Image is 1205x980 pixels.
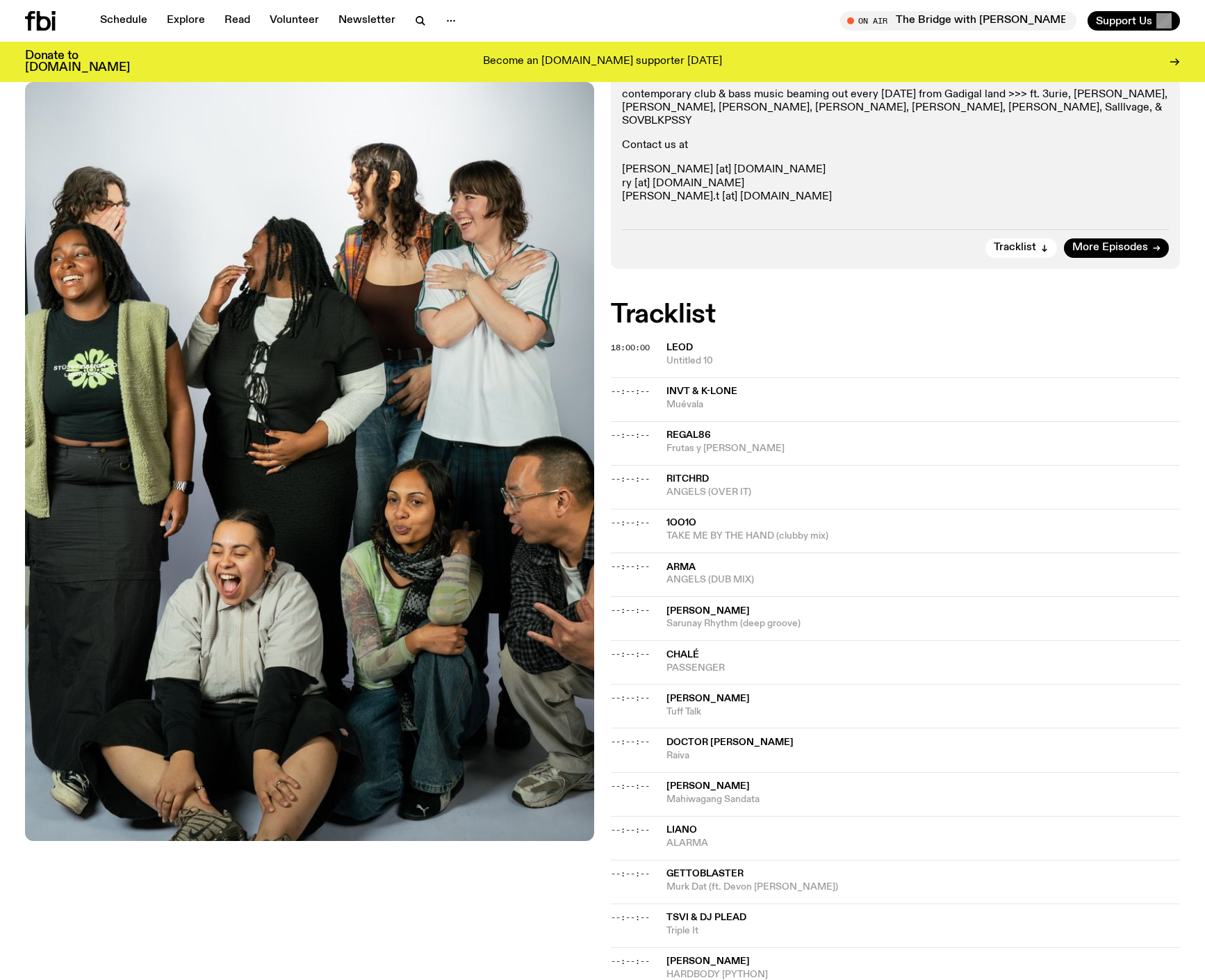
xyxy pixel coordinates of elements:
[994,243,1036,253] span: Tracklist
[666,430,711,440] span: Regal86
[92,11,156,31] a: Schedule
[611,736,650,747] span: --:--:--
[611,342,650,353] span: 18:00:00
[666,924,1180,938] span: Triple It
[666,913,746,922] span: TSVI & DJ Plead
[666,474,709,484] span: RITCHRD
[611,868,650,879] span: --:--:--
[330,11,404,31] a: Newsletter
[611,302,1180,327] h2: Tracklist
[611,781,650,792] span: --:--:--
[1096,15,1152,27] span: Support Us
[666,386,737,396] span: INVT & K-LONE
[158,11,213,31] a: Explore
[666,530,1180,543] span: TAKE ME BY THE HAND (clubby mix)
[611,517,650,528] span: --:--:--
[666,781,750,791] span: [PERSON_NAME]
[611,956,650,967] span: --:--:--
[25,50,130,74] h3: Donate to [DOMAIN_NAME]
[666,398,1180,411] span: Muévala
[666,881,1180,894] span: Murk Dat (ft. Devon [PERSON_NAME])
[666,825,697,835] span: Liano
[666,737,794,747] span: Doctor [PERSON_NAME]
[666,518,696,528] span: 1OO1O
[666,354,1180,368] span: Untitled 10
[611,473,650,484] span: --:--:--
[611,344,650,352] button: 18:00:00
[611,430,650,441] span: --:--:--
[666,694,750,703] span: [PERSON_NAME]
[666,442,1180,455] span: Frutas y [PERSON_NAME]
[622,88,1169,129] p: contemporary club & bass music beaming out every [DATE] from Gadigal land >>> ft. 3urie, [PERSON_...
[1064,238,1169,258] a: More Episodes
[611,386,650,397] span: --:--:--
[611,912,650,923] span: --:--:--
[666,705,1180,719] span: Tuff Talk
[985,238,1057,258] button: Tracklist
[666,562,696,572] span: Arma
[666,573,1180,587] span: ANGELS (DUB MIX)
[1072,243,1148,253] span: More Episodes
[666,606,750,616] span: [PERSON_NAME]
[483,56,722,68] p: Become an [DOMAIN_NAME] supporter [DATE]
[622,139,1169,152] p: Contact us at
[666,650,699,660] span: CHALÉ
[666,837,1180,850] span: ALARMA
[666,662,1180,675] span: PASSENGER
[666,749,1180,762] span: Raiva
[622,163,1169,204] p: [PERSON_NAME] [at] [DOMAIN_NAME] ry [at] [DOMAIN_NAME] [PERSON_NAME].t [at] [DOMAIN_NAME]
[666,486,1180,499] span: ANGELS (OVER IT)
[611,561,650,572] span: --:--:--
[611,692,650,703] span: --:--:--
[611,605,650,616] span: --:--:--
[666,793,1180,806] span: Mahiwagang Sandata
[611,824,650,835] span: --:--:--
[1088,11,1180,31] button: Support Us
[666,956,750,966] span: [PERSON_NAME]
[666,343,693,352] span: Leod
[261,11,327,31] a: Volunteer
[666,617,1180,630] span: Sarunay Rhythm (deep groove)
[611,648,650,660] span: --:--:--
[216,11,259,31] a: Read
[666,869,744,879] span: GETTOBLASTER
[840,11,1076,31] button: On AirThe Bridge with [PERSON_NAME]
